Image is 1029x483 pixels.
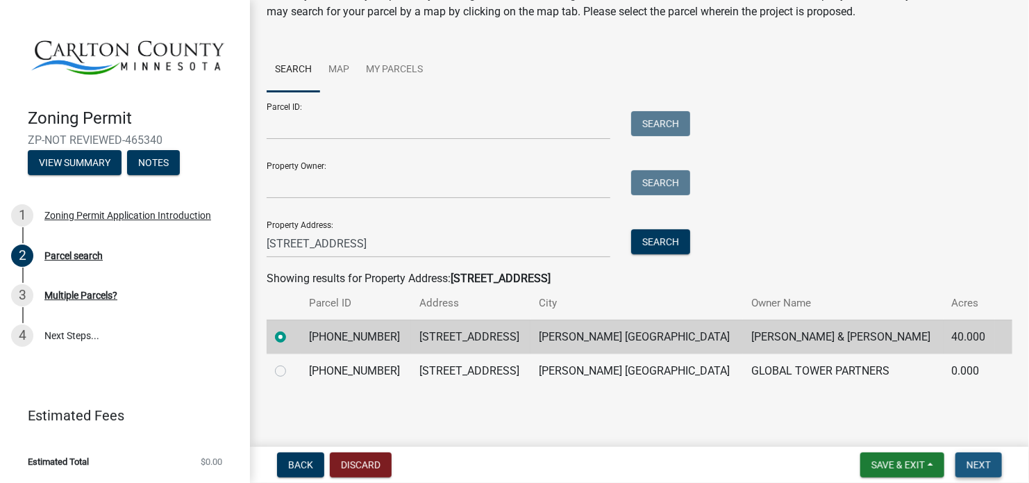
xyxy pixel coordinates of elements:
div: 1 [11,204,33,227]
button: Discard [330,452,392,477]
span: ZP-NOT REVIEWED-465340 [28,133,222,147]
td: [PHONE_NUMBER] [301,354,411,388]
span: $0.00 [201,457,222,466]
td: 0.000 [944,354,996,388]
div: Showing results for Property Address: [267,270,1012,287]
td: 40.000 [944,320,996,354]
a: My Parcels [358,48,431,92]
th: Parcel ID [301,287,411,320]
div: Zoning Permit Application Introduction [44,211,211,220]
button: Save & Exit [860,452,944,477]
wm-modal-confirm: Summary [28,158,122,170]
img: Carlton County, Minnesota [28,15,228,94]
th: Owner Name [743,287,944,320]
th: Address [411,287,530,320]
wm-modal-confirm: Notes [127,158,180,170]
span: Save & Exit [871,459,925,470]
a: Map [320,48,358,92]
th: Acres [944,287,996,320]
button: View Summary [28,150,122,175]
div: Parcel search [44,251,103,261]
div: 2 [11,245,33,267]
span: Next [967,459,991,470]
button: Next [955,452,1002,477]
button: Search [631,111,690,136]
span: Back [288,459,313,470]
div: 3 [11,284,33,306]
button: Search [631,229,690,254]
button: Search [631,170,690,195]
td: [PERSON_NAME] & [PERSON_NAME] [743,320,944,354]
div: 4 [11,325,33,347]
span: Estimated Total [28,457,89,466]
td: GLOBAL TOWER PARTNERS [743,354,944,388]
div: Multiple Parcels? [44,290,117,300]
td: [STREET_ADDRESS] [411,354,530,388]
a: Search [267,48,320,92]
button: Notes [127,150,180,175]
td: [PERSON_NAME] [GEOGRAPHIC_DATA] [530,354,743,388]
th: City [530,287,743,320]
h4: Zoning Permit [28,108,239,129]
a: Estimated Fees [11,402,228,429]
td: [PHONE_NUMBER] [301,320,411,354]
strong: [STREET_ADDRESS] [451,272,551,285]
td: [PERSON_NAME] [GEOGRAPHIC_DATA] [530,320,743,354]
td: [STREET_ADDRESS] [411,320,530,354]
button: Back [277,452,324,477]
